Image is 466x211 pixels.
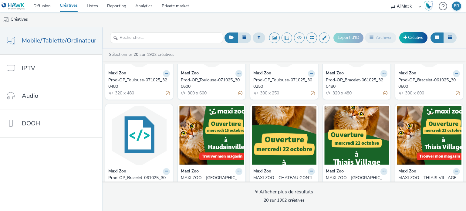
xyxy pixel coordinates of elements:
[398,77,458,90] div: Prod-OP_Bracelet-061025_300600
[326,77,385,90] div: Prod-OP_Bracelet-061025_320480
[424,1,436,11] a: Hawk Academy
[398,168,416,175] strong: Maxi Zoo
[253,70,271,77] strong: Maxi Zoo
[326,70,344,77] strong: Maxi Zoo
[424,1,433,11] img: Hawk Academy
[456,90,460,97] div: Partiellement valide
[108,77,170,90] a: Prod-OP_Toulouse-071025_320480
[252,106,316,165] img: MAXI ZOO - CHATEAU GONTIER - OUVERTURE - TEASING - 300x600.png visual
[253,77,312,90] div: Prod-OP_Toulouse-071025_300250
[253,168,271,175] strong: Maxi Zoo
[110,32,223,43] input: Rechercher...
[2,2,25,10] img: undefined Logo
[22,64,35,73] span: IPTV
[133,52,138,57] strong: 20
[108,175,170,187] a: Prod-OP_Bracelet-061025_300250
[398,175,458,193] div: MAXI ZOO - THIAIS VILLAGE - OUVERTURE - TEASING - 300x250.png
[326,168,344,175] strong: Maxi Zoo
[431,32,444,43] button: Grille
[326,175,385,193] div: MAXI ZOO - [GEOGRAPHIC_DATA] - OUVERTURE - TEASING - 320x480.png
[3,17,9,23] img: mobile
[311,90,315,97] div: Partiellement valide
[181,175,240,193] div: MAXI ZOO - [GEOGRAPHIC_DATA] - OUVERTURE - TEASING - 300x250.png
[398,70,416,77] strong: Maxi Zoo
[22,36,96,45] span: Mobile/Tablette/Ordinateur
[333,33,363,43] button: Export d'ID
[108,168,126,175] strong: Maxi Zoo
[108,70,126,77] strong: Maxi Zoo
[181,175,242,193] a: MAXI ZOO - [GEOGRAPHIC_DATA] - OUVERTURE - TEASING - 300x250.png
[443,32,457,43] button: Liste
[397,106,461,165] img: MAXI ZOO - THIAIS VILLAGE - OUVERTURE - TEASING - 300x250.png visual
[398,175,460,193] a: MAXI ZOO - THIAIS VILLAGE - OUVERTURE - TEASING - 300x250.png
[399,32,427,43] a: Créative
[454,2,459,11] div: ER
[179,106,244,165] img: MAXI ZOO - HAUDAINVILLE - OUVERTURE - TEASING - 300x250.png visual
[107,106,171,165] img: Prod-OP_Bracelet-061025_300250 visual
[255,189,313,196] div: Afficher plus de résultats
[398,77,460,90] a: Prod-OP_Bracelet-061025_300600
[253,175,312,193] div: MAXI ZOO - CHATEAU GONTIER - OUVERTURE - TEASING - 300x600.png
[264,197,268,203] strong: 20
[332,90,352,96] span: 320 x 480
[253,77,315,90] a: Prod-OP_Toulouse-071025_300250
[238,90,242,97] div: Partiellement valide
[365,32,396,43] button: Archiver
[326,175,387,193] a: MAXI ZOO - [GEOGRAPHIC_DATA] - OUVERTURE - TEASING - 320x480.png
[22,119,40,128] span: DOOH
[108,77,167,90] div: Prod-OP_Toulouse-071025_320480
[383,90,387,97] div: Partiellement valide
[187,90,207,96] span: 300 x 600
[253,175,315,193] a: MAXI ZOO - CHATEAU GONTIER - OUVERTURE - TEASING - 300x600.png
[264,197,305,203] span: sur 1902 créatives
[404,90,424,96] span: 300 x 600
[108,175,167,187] div: Prod-OP_Bracelet-061025_300250
[181,77,240,90] div: Prod-OP_Toulouse-071025_300600
[324,106,389,165] img: MAXI ZOO - THIAIS VILLAGE - OUVERTURE - TEASING - 320x480.png visual
[108,52,177,57] a: Sélectionner sur 1902 créatives
[181,77,242,90] a: Prod-OP_Toulouse-071025_300600
[166,90,170,97] div: Partiellement valide
[22,91,38,100] span: Audio
[326,77,387,90] a: Prod-OP_Bracelet-061025_320480
[181,70,199,77] strong: Maxi Zoo
[259,90,279,96] span: 300 x 250
[181,168,199,175] strong: Maxi Zoo
[114,90,134,96] span: 320 x 480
